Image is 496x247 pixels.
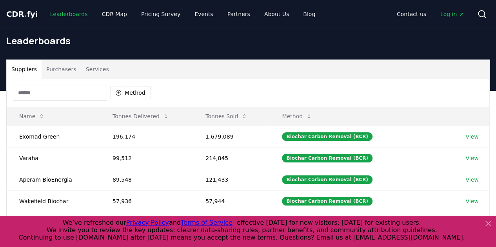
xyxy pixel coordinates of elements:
[297,7,322,21] a: Blog
[276,108,318,124] button: Method
[100,190,193,212] td: 57,936
[106,108,175,124] button: Tonnes Delivered
[221,7,256,21] a: Partners
[282,197,372,206] div: Biochar Carbon Removal (BCR)
[100,169,193,190] td: 89,548
[24,9,27,19] span: .
[100,212,193,233] td: 54,730
[44,7,94,21] a: Leaderboards
[7,126,100,147] td: Exomad Green
[6,9,38,19] span: CDR fyi
[96,7,133,21] a: CDR Map
[282,175,372,184] div: Biochar Carbon Removal (BCR)
[7,169,100,190] td: Aperam BioEnergia
[465,154,478,162] a: View
[391,7,432,21] a: Contact us
[434,7,471,21] a: Log in
[282,132,372,141] div: Biochar Carbon Removal (BCR)
[258,7,295,21] a: About Us
[7,212,100,233] td: Carboneers
[81,60,114,79] button: Services
[6,9,38,20] a: CDR.fyi
[193,190,269,212] td: 57,944
[42,60,81,79] button: Purchasers
[7,147,100,169] td: Varaha
[6,34,490,47] h1: Leaderboards
[199,108,254,124] button: Tonnes Sold
[193,169,269,190] td: 121,433
[193,147,269,169] td: 214,845
[188,7,219,21] a: Events
[44,7,322,21] nav: Main
[465,197,478,205] a: View
[135,7,187,21] a: Pricing Survey
[465,133,478,141] a: View
[13,108,51,124] button: Name
[282,154,372,162] div: Biochar Carbon Removal (BCR)
[110,87,151,99] button: Method
[440,10,465,18] span: Log in
[7,60,42,79] button: Suppliers
[100,147,193,169] td: 99,512
[193,212,269,233] td: 140,780
[7,190,100,212] td: Wakefield Biochar
[193,126,269,147] td: 1,679,089
[465,176,478,184] a: View
[100,126,193,147] td: 196,174
[391,7,471,21] nav: Main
